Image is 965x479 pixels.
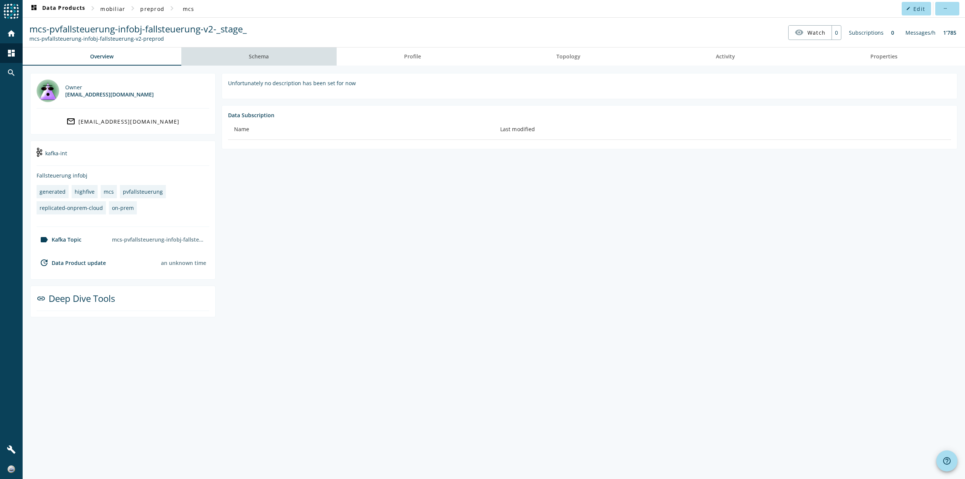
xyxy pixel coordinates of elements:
span: Data Products [29,4,85,13]
button: Watch [789,26,832,39]
span: Schema [249,54,269,59]
div: mcs [104,188,114,195]
div: 0 [832,26,841,40]
span: preprod [140,5,164,12]
div: Messages/h [902,25,939,40]
mat-icon: visibility [795,28,804,37]
div: Fallsteuerung infobj [37,172,209,179]
mat-icon: chevron_right [167,4,176,13]
div: an unknown time [161,259,206,266]
div: mcs-pvfallsteuerung-infobj-fallsteuerung-v2-preprod [109,233,209,246]
img: 4630c00465cddc62c5e0d48377b6cd43 [8,465,15,473]
mat-icon: chevron_right [128,4,137,13]
mat-icon: link [37,294,46,303]
div: highfive [75,188,95,195]
mat-icon: edit [906,6,910,11]
mat-icon: build [7,445,16,454]
button: preprod [137,2,167,15]
div: Unfortunately no description has been set for now [228,80,951,87]
mat-icon: more_horiz [943,6,947,11]
button: mobiliar [97,2,128,15]
mat-icon: update [40,258,49,267]
span: Topology [556,54,581,59]
div: Data Product update [37,258,106,267]
div: kafka-int [37,147,209,166]
div: Owner [65,84,154,91]
mat-icon: search [7,68,16,77]
img: highfive@mobi.ch [37,80,59,102]
div: Subscriptions [845,25,887,40]
button: Data Products [26,2,88,15]
span: mcs-pvfallsteuerung-infobj-fallsteuerung-v2-_stage_ [29,23,247,35]
div: [EMAIL_ADDRESS][DOMAIN_NAME] [65,91,154,98]
mat-icon: dashboard [7,49,16,58]
mat-icon: home [7,29,16,38]
div: replicated-onprem-cloud [40,204,103,211]
img: undefined [37,148,42,157]
mat-icon: mail_outline [66,117,75,126]
a: [EMAIL_ADDRESS][DOMAIN_NAME] [37,115,209,128]
div: Kafka Topic: mcs-pvfallsteuerung-infobj-fallsteuerung-v2-preprod [29,35,247,42]
mat-icon: chevron_right [88,4,97,13]
th: Name [228,119,494,140]
th: Last modified [494,119,951,140]
button: mcs [176,2,201,15]
div: Kafka Topic [37,235,81,244]
div: Deep Dive Tools [37,292,209,311]
span: Activity [716,54,735,59]
span: Overview [90,54,113,59]
div: [EMAIL_ADDRESS][DOMAIN_NAME] [78,118,180,125]
mat-icon: help_outline [942,456,951,465]
div: generated [40,188,66,195]
div: on-prem [112,204,134,211]
button: Edit [902,2,931,15]
div: pvfallsteuerung [123,188,163,195]
span: Watch [807,26,826,39]
div: Data Subscription [228,112,951,119]
mat-icon: label [40,235,49,244]
span: Profile [404,54,421,59]
div: 1’785 [939,25,960,40]
img: spoud-logo.svg [4,4,19,19]
div: 0 [887,25,898,40]
span: Properties [870,54,898,59]
span: Edit [913,5,925,12]
span: mcs [183,5,195,12]
span: mobiliar [100,5,125,12]
mat-icon: dashboard [29,4,38,13]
